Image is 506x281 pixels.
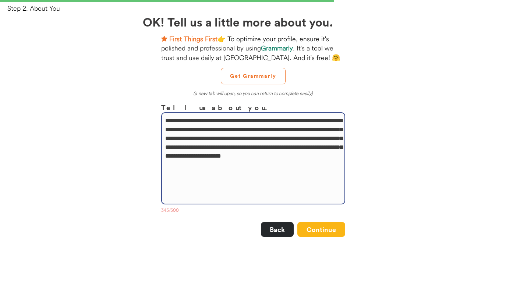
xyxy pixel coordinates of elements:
[169,35,217,43] strong: First Things First
[297,222,345,237] button: Continue
[261,44,293,52] strong: Grammarly
[193,90,313,96] em: (a new tab will open, so you can return to complete easily)
[7,4,506,13] div: Step 2. About You
[161,102,345,113] h3: Tell us about you.
[161,207,345,215] div: 345/500
[161,34,345,62] div: 👉 To optimize your profile, ensure it's polished and professional by using . It's a tool we trust...
[261,222,294,237] button: Back
[221,68,286,84] button: Get Grammarly
[143,13,364,31] h2: OK! Tell us a little more about you.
